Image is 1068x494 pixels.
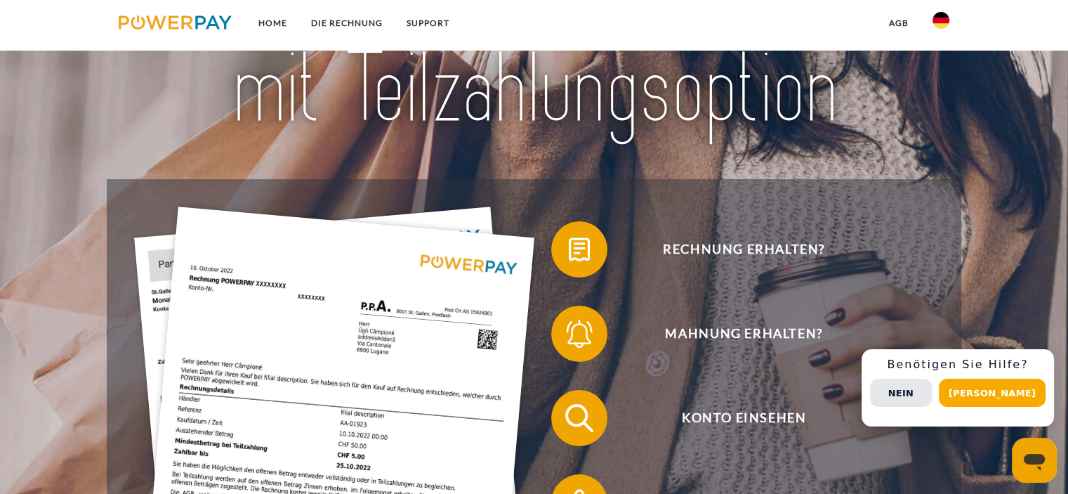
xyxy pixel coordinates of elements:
iframe: Schaltfläche zum Öffnen des Messaging-Fensters [1012,438,1057,483]
button: Konto einsehen [551,390,916,446]
span: Rechnung erhalten? [572,221,916,278]
img: qb_search.svg [562,401,597,436]
a: DIE RECHNUNG [299,11,395,36]
span: Mahnung erhalten? [572,306,916,362]
img: logo-powerpay.svg [119,15,232,30]
a: SUPPORT [395,11,461,36]
img: qb_bill.svg [562,232,597,267]
img: qb_bell.svg [562,316,597,351]
img: de [932,12,949,29]
button: [PERSON_NAME] [939,379,1046,407]
button: Nein [870,379,932,407]
div: Schnellhilfe [862,349,1054,427]
h3: Benötigen Sie Hilfe? [870,358,1046,372]
button: Mahnung erhalten? [551,306,916,362]
a: Home [246,11,299,36]
span: Konto einsehen [572,390,916,446]
a: agb [877,11,921,36]
button: Rechnung erhalten? [551,221,916,278]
